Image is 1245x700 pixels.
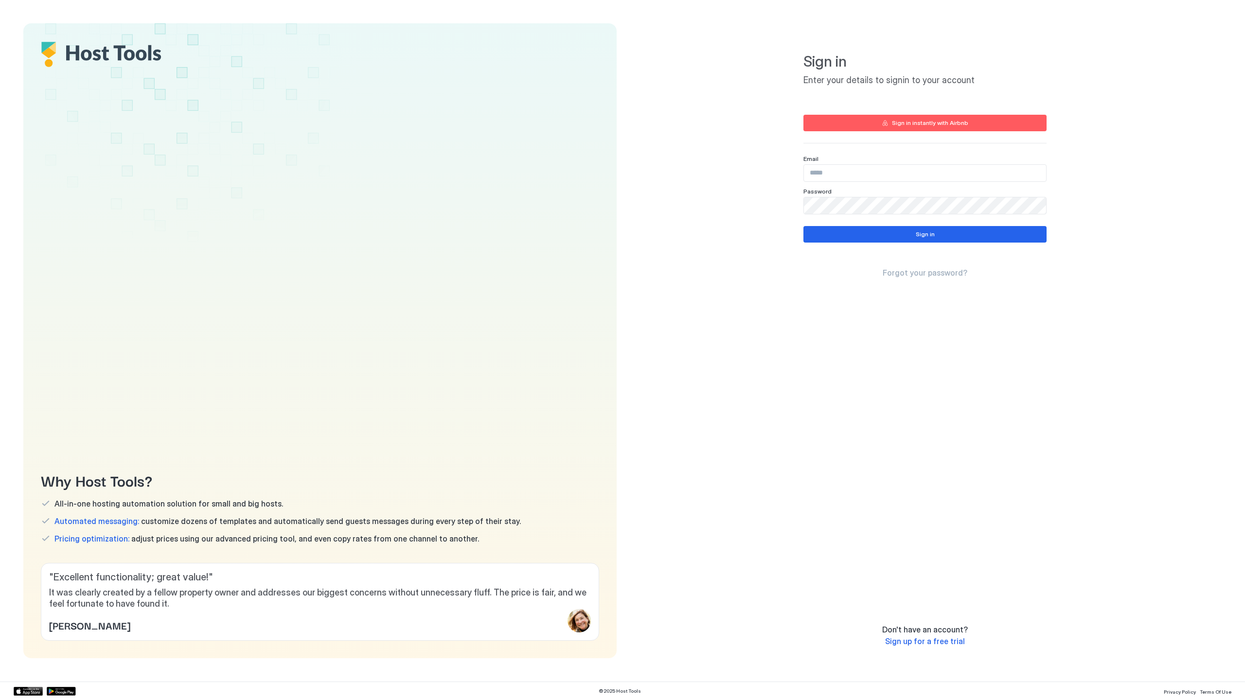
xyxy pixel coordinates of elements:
input: Input Field [804,197,1046,214]
div: Sign in [916,230,935,239]
span: Pricing optimization: [54,534,129,543]
span: [PERSON_NAME] [49,618,130,632]
a: Sign up for a free trial [885,636,965,647]
a: Privacy Policy [1164,686,1196,696]
span: Automated messaging: [54,516,139,526]
a: Terms Of Use [1200,686,1231,696]
div: Sign in instantly with Airbnb [892,119,968,127]
span: adjust prices using our advanced pricing tool, and even copy rates from one channel to another. [54,534,479,543]
span: All-in-one hosting automation solution for small and big hosts. [54,499,283,508]
span: It was clearly created by a fellow property owner and addresses our biggest concerns without unne... [49,587,591,609]
div: profile [568,609,591,632]
span: Privacy Policy [1164,689,1196,695]
span: Sign in [803,52,1047,71]
span: Enter your details to signin to your account [803,75,1047,86]
span: Email [803,155,818,162]
input: Input Field [804,165,1046,181]
span: © 2025 Host Tools [599,688,641,694]
span: " Excellent functionality; great value! " [49,571,591,583]
button: Sign in [803,226,1047,243]
span: Don't have an account? [882,625,968,634]
span: Password [803,188,832,195]
a: Forgot your password? [883,268,967,278]
span: Terms Of Use [1200,689,1231,695]
span: Why Host Tools? [41,469,599,491]
a: Google Play Store [47,687,76,696]
span: customize dozens of templates and automatically send guests messages during every step of their s... [54,516,521,526]
a: App Store [14,687,43,696]
span: Sign up for a free trial [885,636,965,646]
button: Sign in instantly with Airbnb [803,115,1047,131]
